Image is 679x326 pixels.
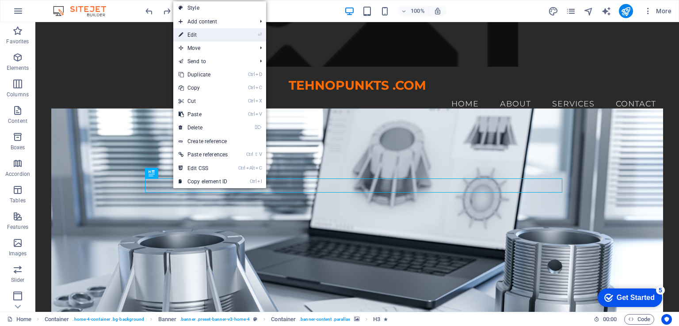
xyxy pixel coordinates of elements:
i: V [259,152,262,157]
span: . banner .preset-banner-v3-home-4 [180,314,250,325]
button: 100% [397,6,429,16]
a: ⏎Edit [173,28,233,42]
a: Click to cancel selection. Double-click to open Pages [7,314,31,325]
span: . banner-content .parallax [299,314,350,325]
span: Click to select. Double-click to edit [158,314,177,325]
i: Navigator [584,6,594,16]
a: Ctrl⇧VPaste references [173,148,233,161]
i: Undo: Change logo type (Ctrl+Z) [144,6,154,16]
button: publish [619,4,633,18]
i: Design (Ctrl+Alt+Y) [548,6,558,16]
i: Ctrl [248,98,255,104]
span: 00 00 [603,314,617,325]
p: Tables [10,197,26,204]
a: Style [173,1,266,15]
button: Code [624,314,654,325]
a: CtrlDDuplicate [173,68,233,81]
i: V [256,111,262,117]
div: Get Started 5 items remaining, 0% complete [7,4,72,23]
h6: Session time [594,314,617,325]
p: Columns [7,91,29,98]
i: Ctrl [246,152,253,157]
button: Usercentrics [661,314,672,325]
a: Create reference [173,135,266,148]
div: 5 [65,2,74,11]
nav: breadcrumb [45,314,388,325]
i: ⌦ [255,125,262,130]
i: This element contains a background [354,317,359,322]
i: Element contains an animation [384,317,388,322]
i: X [256,98,262,104]
i: Alt [246,165,255,171]
span: : [609,316,610,322]
p: Slider [11,277,25,284]
i: ⇧ [254,152,258,157]
span: . home-4-container .bg-background [72,314,144,325]
i: Pages (Ctrl+Alt+S) [566,6,576,16]
button: undo [144,6,154,16]
i: C [256,85,262,91]
i: Ctrl [250,178,257,184]
p: Favorites [6,38,29,45]
i: Ctrl [248,111,255,117]
a: CtrlICopy element ID [173,175,233,188]
a: ⌦Delete [173,121,233,134]
i: On resize automatically adjust zoom level to fit chosen device. [434,7,442,15]
p: Boxes [11,144,25,151]
p: Images [9,250,27,257]
p: Accordion [5,171,30,178]
p: Features [7,224,28,231]
span: Code [628,314,650,325]
button: text_generator [601,6,612,16]
span: Move [173,42,253,55]
i: This element is a customizable preset [253,317,257,322]
i: D [256,72,262,77]
i: ⏎ [258,32,262,38]
button: navigator [584,6,594,16]
p: Elements [7,64,29,72]
a: CtrlVPaste [173,108,233,121]
img: Editor Logo [51,6,117,16]
i: I [257,178,262,184]
button: design [548,6,559,16]
i: AI Writer [601,6,611,16]
button: More [640,4,675,18]
span: Click to select. Double-click to edit [45,314,69,325]
i: Redo: Change width (Ctrl+Y, ⌘+Y) [162,6,172,16]
i: C [256,165,262,171]
span: More [644,7,671,15]
a: CtrlAltCEdit CSS [173,162,233,175]
i: Ctrl [248,72,255,77]
span: Click to select. Double-click to edit [373,314,380,325]
i: Publish [621,6,631,16]
button: redo [161,6,172,16]
button: pages [566,6,576,16]
h6: 100% [411,6,425,16]
span: Click to select. Double-click to edit [271,314,296,325]
a: CtrlCCopy [173,81,233,95]
a: Send to [173,55,253,68]
span: Add content [173,15,253,28]
a: CtrlXCut [173,95,233,108]
i: Ctrl [248,85,255,91]
p: Content [8,118,27,125]
i: Ctrl [238,165,245,171]
div: Get Started [26,10,64,18]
